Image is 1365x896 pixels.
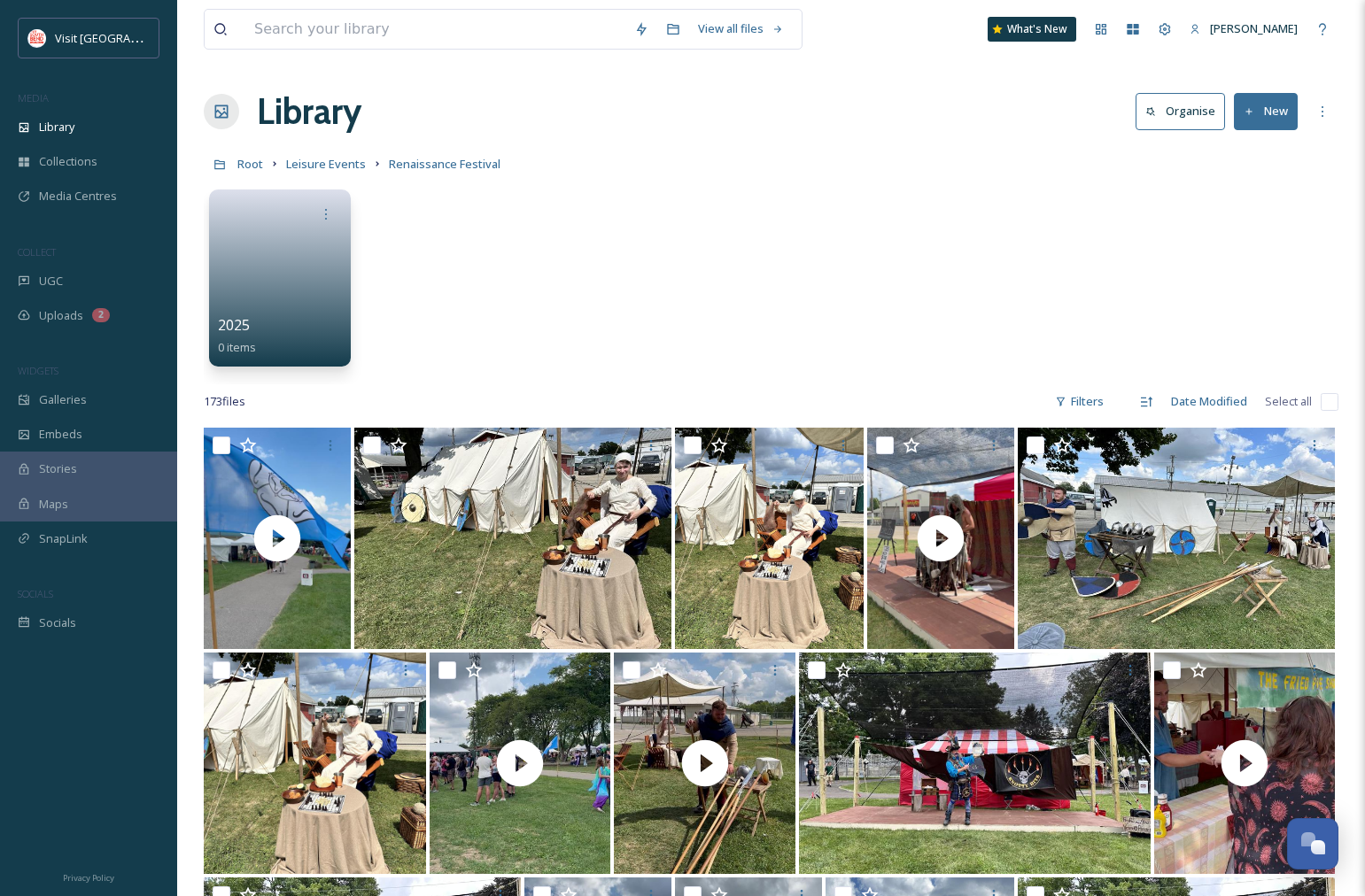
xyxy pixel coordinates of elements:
a: Root [237,153,263,174]
span: COLLECT [18,245,56,259]
span: SnapLink [39,530,88,547]
a: [PERSON_NAME] [1181,12,1307,46]
img: thumbnail [867,428,1014,649]
span: Galleries [39,391,87,408]
img: thumbnail [614,653,795,874]
img: thumbnail [430,653,610,874]
span: Root [237,156,263,172]
span: Leisure Events [286,156,366,172]
span: Visit [GEOGRAPHIC_DATA] [55,29,192,46]
span: [PERSON_NAME] [1210,20,1298,36]
img: a535e4be-dbb1-931f-8160-63d243ff294e.jpg [204,653,426,874]
img: 9281d9ef-f3bf-90b4-2df7-2532e7a9f288.jpg [354,428,671,649]
span: Select all [1265,393,1312,410]
img: thumbnail [1154,653,1335,874]
a: Privacy Policy [63,866,114,887]
span: WIDGETS [18,364,58,377]
a: 20250 items [218,317,256,355]
span: Embeds [39,426,82,443]
div: 2 [92,308,110,322]
a: What's New [988,17,1076,42]
img: fed5dab0-70c1-98b1-94ed-7fa81ece3ba9.jpg [799,653,1151,874]
div: Date Modified [1162,384,1256,419]
span: Socials [39,614,76,631]
img: vsbm-stackedMISH_CMYKlogo2017.jpg [28,29,46,47]
input: Search your library [245,10,625,49]
a: Library [257,85,361,138]
span: Media Centres [39,188,117,205]
span: Renaissance Festival [389,156,500,172]
button: Open Chat [1287,818,1338,869]
span: Privacy Policy [63,872,114,884]
span: SOCIALS [18,587,53,600]
span: Library [39,119,74,135]
a: View all files [689,12,793,46]
div: Filters [1046,384,1113,419]
span: 0 items [218,339,256,355]
button: New [1234,93,1298,129]
img: 433e0776-abdb-9e2f-7f16-96ae9685a7ab.jpg [675,428,864,649]
button: Organise [1136,93,1225,129]
span: Maps [39,496,68,513]
img: thumbnail [204,428,351,649]
span: MEDIA [18,91,49,104]
a: Organise [1136,93,1234,129]
span: Stories [39,460,77,477]
span: Collections [39,153,97,170]
span: Uploads [39,307,83,324]
span: 173 file s [204,393,245,410]
span: UGC [39,273,63,290]
a: Renaissance Festival [389,153,500,174]
a: Leisure Events [286,153,366,174]
span: 2025 [218,315,250,335]
img: 6b28ba61-e80e-a88a-eaad-7979a46094bb.jpg [1018,428,1335,649]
